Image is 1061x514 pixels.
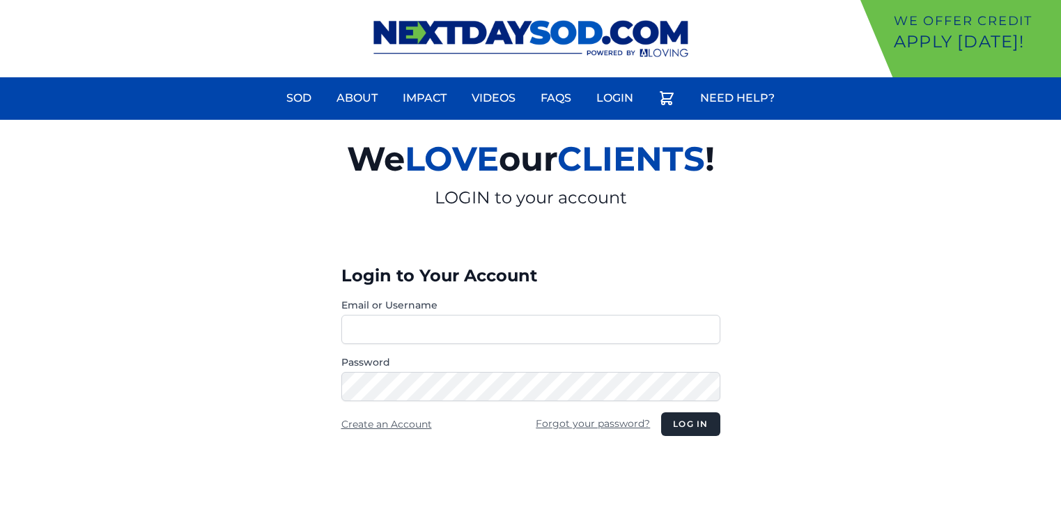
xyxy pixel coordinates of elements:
h3: Login to Your Account [341,265,720,287]
button: Log in [661,412,720,436]
a: Forgot your password? [536,417,650,430]
a: Need Help? [692,81,783,115]
h2: We our ! [185,131,876,187]
a: FAQs [532,81,580,115]
label: Password [341,355,720,369]
label: Email or Username [341,298,720,312]
a: Impact [394,81,455,115]
a: Videos [463,81,524,115]
p: LOGIN to your account [185,187,876,209]
a: Sod [278,81,320,115]
p: Apply [DATE]! [894,31,1055,53]
a: About [328,81,386,115]
span: LOVE [405,139,499,179]
a: Login [588,81,642,115]
span: CLIENTS [557,139,705,179]
a: Create an Account [341,418,432,430]
p: We offer Credit [894,11,1055,31]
